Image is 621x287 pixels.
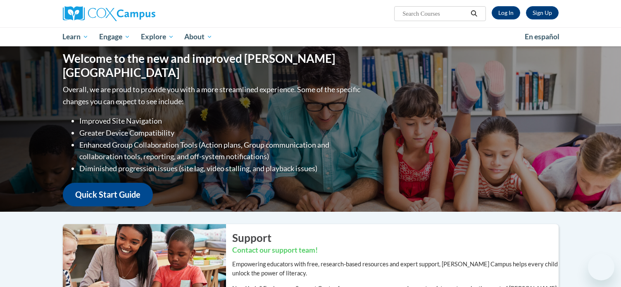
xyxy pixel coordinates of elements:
[79,127,362,139] li: Greater Device Compatibility
[79,139,362,163] li: Enhanced Group Collaboration Tools (Action plans, Group communication and collaboration tools, re...
[588,254,614,280] iframe: Button to launch messaging window
[232,230,559,245] h2: Support
[63,6,220,21] a: Cox Campus
[94,27,136,46] a: Engage
[519,28,565,45] a: En español
[468,9,480,19] button: Search
[232,245,559,256] h3: Contact our support team!
[63,52,362,79] h1: Welcome to the new and improved [PERSON_NAME][GEOGRAPHIC_DATA]
[50,27,571,46] div: Main menu
[402,9,468,19] input: Search Courses
[526,6,559,19] a: Register
[63,6,155,21] img: Cox Campus
[79,163,362,175] li: Diminished progression issues (site lag, video stalling, and playback issues)
[136,27,179,46] a: Explore
[63,84,362,108] p: Overall, we are proud to provide you with a more streamlined experience. Some of the specific cha...
[141,32,174,42] span: Explore
[57,27,94,46] a: Learn
[99,32,130,42] span: Engage
[179,27,218,46] a: About
[184,32,212,42] span: About
[232,260,559,278] p: Empowering educators with free, research-based resources and expert support, [PERSON_NAME] Campus...
[63,183,153,206] a: Quick Start Guide
[62,32,88,42] span: Learn
[525,32,559,41] span: En español
[79,115,362,127] li: Improved Site Navigation
[492,6,520,19] a: Log In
